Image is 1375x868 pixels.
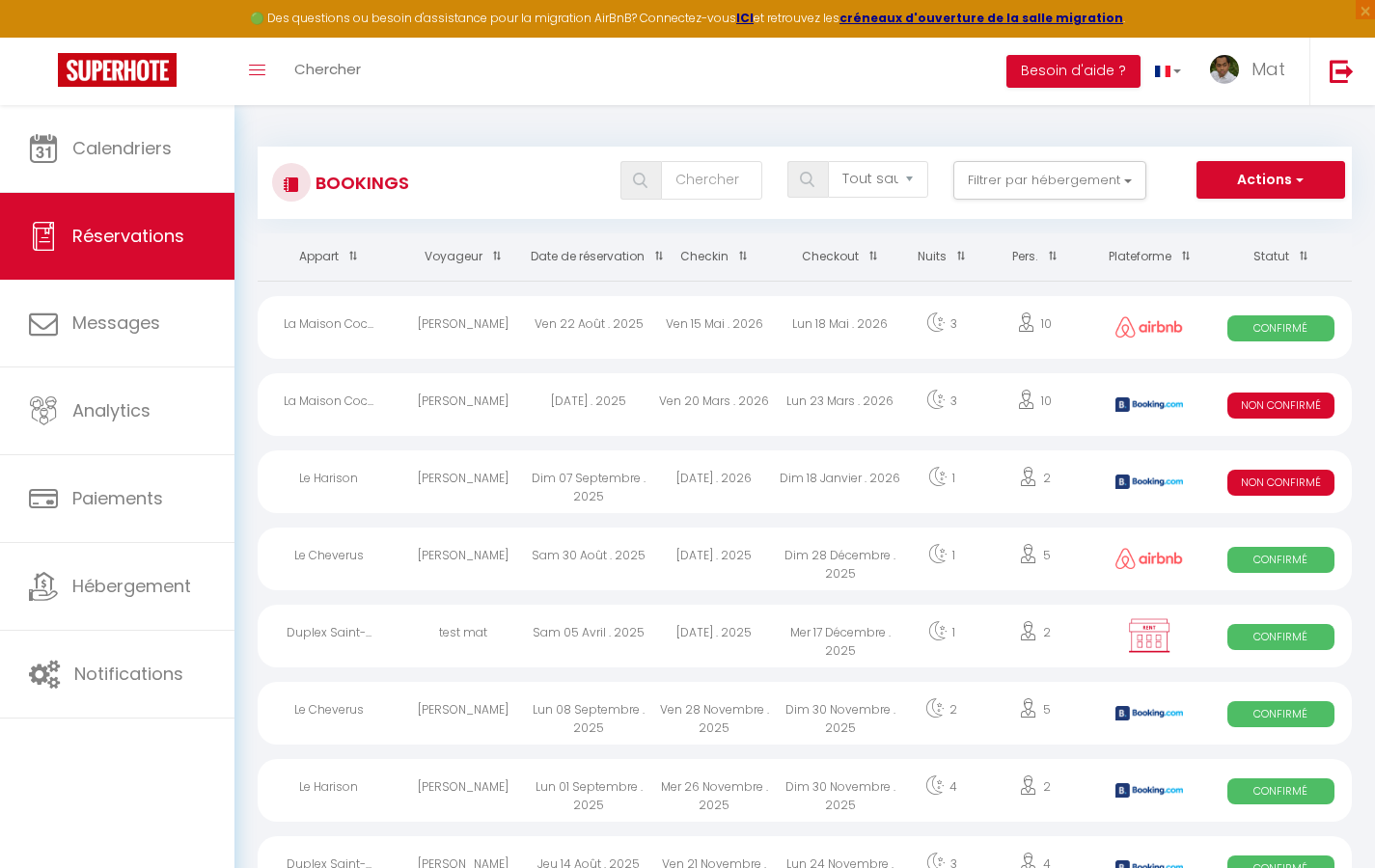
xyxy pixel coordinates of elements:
a: Chercher [280,38,375,105]
a: ICI [736,10,754,26]
th: Sort by guest [399,233,525,281]
span: Hébergement [72,574,191,598]
th: Sort by checkout [778,233,903,281]
button: Ouvrir le widget de chat LiveChat [15,8,73,66]
th: Sort by people [979,233,1088,281]
span: Calendriers [72,136,172,160]
span: Réservations [72,224,184,248]
span: Paiements [72,486,163,510]
input: Chercher [661,161,761,200]
span: Mat [1251,57,1285,81]
th: Sort by checkin [651,233,777,281]
img: Super Booking [58,53,177,87]
a: créneaux d'ouverture de la salle migration [839,10,1123,26]
h3: Bookings [311,161,409,204]
a: ... Mat [1196,38,1309,105]
button: Besoin d'aide ? [1006,55,1141,88]
span: Chercher [294,59,361,79]
button: Actions [1196,161,1345,200]
th: Sort by channel [1089,233,1210,281]
img: logout [1330,59,1354,83]
span: Analytics [72,398,151,422]
th: Sort by nights [903,233,979,281]
span: Notifications [74,662,183,686]
th: Sort by status [1210,233,1352,281]
th: Sort by booking date [526,233,651,281]
img: ... [1210,55,1239,84]
span: Messages [72,311,160,335]
button: Filtrer par hébergement [953,161,1146,200]
th: Sort by rentals [258,233,399,281]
